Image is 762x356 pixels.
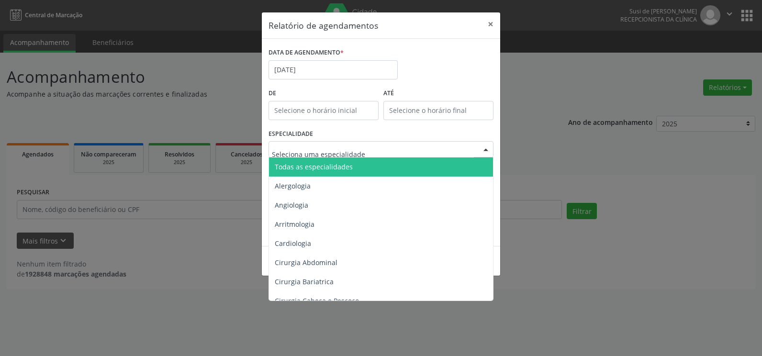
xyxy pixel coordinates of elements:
span: Cardiologia [275,239,311,248]
input: Selecione o horário inicial [269,101,379,120]
span: Arritmologia [275,220,314,229]
span: Cirurgia Abdominal [275,258,337,267]
input: Selecione uma data ou intervalo [269,60,398,79]
label: DATA DE AGENDAMENTO [269,45,344,60]
label: ATÉ [383,86,493,101]
span: Alergologia [275,181,311,190]
label: De [269,86,379,101]
h5: Relatório de agendamentos [269,19,378,32]
input: Selecione o horário final [383,101,493,120]
button: Close [481,12,500,36]
span: Cirurgia Cabeça e Pescoço [275,296,359,305]
input: Seleciona uma especialidade [272,145,474,164]
span: Cirurgia Bariatrica [275,277,334,286]
label: ESPECIALIDADE [269,127,313,142]
span: Angiologia [275,200,308,210]
span: Todas as especialidades [275,162,353,171]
